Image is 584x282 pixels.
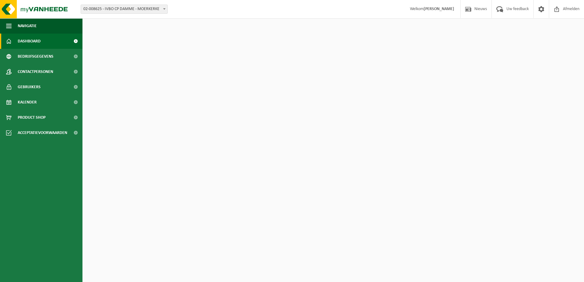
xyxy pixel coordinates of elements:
[18,110,46,125] span: Product Shop
[18,34,41,49] span: Dashboard
[424,7,454,11] strong: [PERSON_NAME]
[81,5,167,13] span: 02-008625 - IVBO CP DAMME - MOERKERKE
[18,125,67,140] span: Acceptatievoorwaarden
[18,49,53,64] span: Bedrijfsgegevens
[81,5,168,14] span: 02-008625 - IVBO CP DAMME - MOERKERKE
[18,18,37,34] span: Navigatie
[18,95,37,110] span: Kalender
[18,64,53,79] span: Contactpersonen
[18,79,41,95] span: Gebruikers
